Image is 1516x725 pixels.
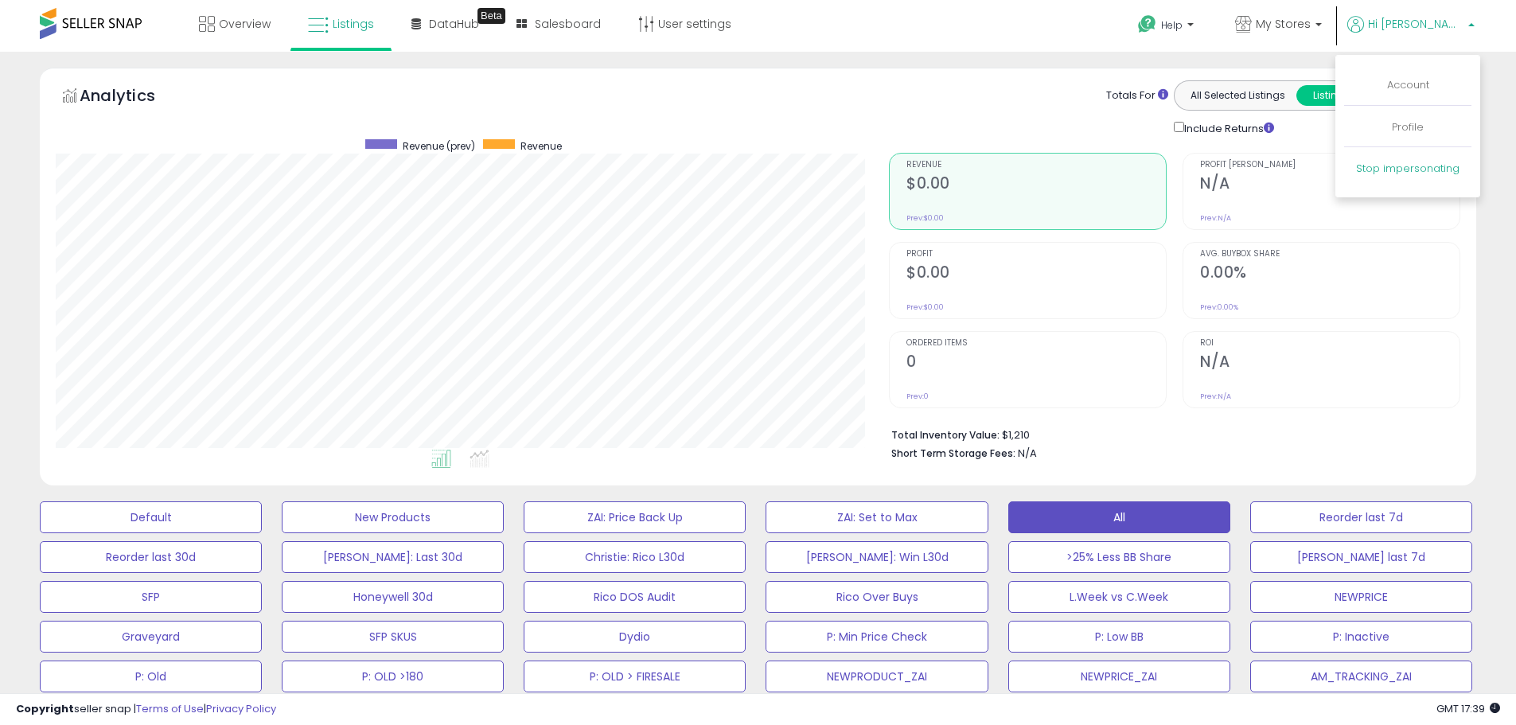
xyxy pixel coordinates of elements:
[906,213,944,223] small: Prev: $0.00
[40,621,262,653] button: Graveyard
[1008,621,1230,653] button: P: Low BB
[1347,16,1475,52] a: Hi [PERSON_NAME]
[1436,701,1500,716] span: 2025-08-12 17:39 GMT
[136,701,204,716] a: Terms of Use
[1256,16,1311,32] span: My Stores
[906,263,1166,285] h2: $0.00
[906,302,944,312] small: Prev: $0.00
[1368,16,1463,32] span: Hi [PERSON_NAME]
[1356,161,1459,176] a: Stop impersonating
[1162,119,1293,137] div: Include Returns
[524,621,746,653] button: Dydio
[80,84,186,111] h5: Analytics
[1008,661,1230,692] button: NEWPRICE_ZAI
[1250,621,1472,653] button: P: Inactive
[1008,501,1230,533] button: All
[906,161,1166,170] span: Revenue
[766,661,988,692] button: NEWPRODUCT_ZAI
[1200,339,1459,348] span: ROI
[282,541,504,573] button: [PERSON_NAME]: Last 30d
[1018,446,1037,461] span: N/A
[1387,77,1429,92] a: Account
[766,581,988,613] button: Rico Over Buys
[766,541,988,573] button: [PERSON_NAME]: Win L30d
[766,621,988,653] button: P: Min Price Check
[1179,85,1297,106] button: All Selected Listings
[535,16,601,32] span: Salesboard
[1392,119,1424,134] a: Profile
[906,339,1166,348] span: Ordered Items
[1200,263,1459,285] h2: 0.00%
[1161,18,1183,32] span: Help
[333,16,374,32] span: Listings
[1250,661,1472,692] button: AM_TRACKING_ZAI
[1200,250,1459,259] span: Avg. Buybox Share
[1125,2,1210,52] a: Help
[891,446,1015,460] b: Short Term Storage Fees:
[520,139,562,153] span: Revenue
[282,621,504,653] button: SFP SKUS
[16,702,276,717] div: seller snap | |
[1200,213,1231,223] small: Prev: N/A
[403,139,475,153] span: Revenue (prev)
[429,16,479,32] span: DataHub
[219,16,271,32] span: Overview
[1008,581,1230,613] button: L.Week vs C.Week
[1200,392,1231,401] small: Prev: N/A
[906,392,929,401] small: Prev: 0
[906,250,1166,259] span: Profit
[1250,501,1472,533] button: Reorder last 7d
[524,501,746,533] button: ZAI: Price Back Up
[906,174,1166,196] h2: $0.00
[1008,541,1230,573] button: >25% Less BB Share
[524,581,746,613] button: Rico DOS Audit
[206,701,276,716] a: Privacy Policy
[891,428,1000,442] b: Total Inventory Value:
[40,501,262,533] button: Default
[1250,581,1472,613] button: NEWPRICE
[40,581,262,613] button: SFP
[40,661,262,692] button: P: Old
[40,541,262,573] button: Reorder last 30d
[1200,161,1459,170] span: Profit [PERSON_NAME]
[906,353,1166,374] h2: 0
[524,661,746,692] button: P: OLD > FIRESALE
[1137,14,1157,34] i: Get Help
[16,701,74,716] strong: Copyright
[1106,88,1168,103] div: Totals For
[282,501,504,533] button: New Products
[477,8,505,24] div: Tooltip anchor
[282,661,504,692] button: P: OLD >180
[1250,541,1472,573] button: [PERSON_NAME] last 7d
[282,581,504,613] button: Honeywell 30d
[1200,353,1459,374] h2: N/A
[1200,302,1238,312] small: Prev: 0.00%
[891,424,1448,443] li: $1,210
[766,501,988,533] button: ZAI: Set to Max
[1296,85,1415,106] button: Listings With Cost
[1200,174,1459,196] h2: N/A
[524,541,746,573] button: Christie: Rico L30d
